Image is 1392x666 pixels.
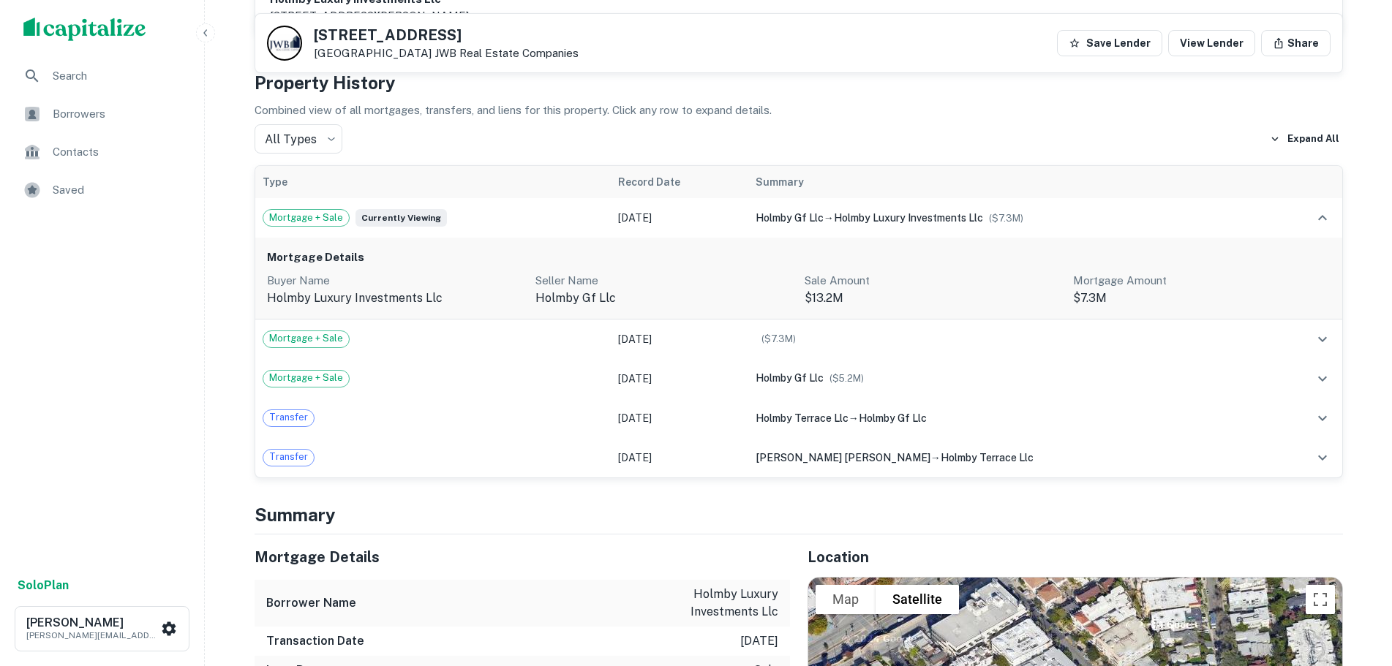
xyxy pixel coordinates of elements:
[1073,272,1331,290] p: Mortgage Amount
[12,135,192,170] a: Contacts
[255,502,1343,528] h4: Summary
[611,166,748,198] th: Record Date
[263,211,349,225] span: Mortgage + Sale
[941,452,1034,463] span: holmby terrace llc
[255,69,1343,96] h4: Property History
[26,629,158,642] p: [PERSON_NAME][EMAIL_ADDRESS][PERSON_NAME][PERSON_NAME][DOMAIN_NAME]
[740,632,778,650] p: [DATE]
[748,166,1271,198] th: Summary
[53,181,184,199] span: Saved
[263,331,349,346] span: Mortgage + Sale
[756,452,930,463] span: [PERSON_NAME] [PERSON_NAME]
[26,617,158,629] h6: [PERSON_NAME]
[18,577,69,594] a: SoloPlan
[263,410,314,425] span: Transfer
[756,212,824,224] span: holmby gf llc
[255,102,1343,119] p: Combined view of all mortgages, transfers, and liens for this property. Click any row to expand d...
[270,7,469,25] p: [STREET_ADDRESS][PERSON_NAME]
[314,47,579,60] p: [GEOGRAPHIC_DATA]
[876,585,959,614] button: Show satellite imagery
[434,47,579,59] a: JWB Real Estate Companies
[355,209,447,227] span: Currently viewing
[255,546,790,568] h5: Mortgage Details
[255,124,342,154] div: All Types
[266,594,356,612] h6: Borrower Name
[263,450,314,464] span: Transfer
[1057,30,1162,56] button: Save Lender
[1266,128,1343,150] button: Expand All
[756,372,824,384] span: holmby gf llc
[1310,445,1335,470] button: expand row
[53,105,184,123] span: Borrowers
[761,333,796,344] span: ($ 7.3M )
[267,249,1331,266] h6: Mortgage Details
[611,319,748,359] td: [DATE]
[535,272,793,290] p: Seller Name
[12,173,192,208] a: Saved
[23,18,146,41] img: capitalize-logo.png
[834,212,983,224] span: holmby luxury investments llc
[1310,366,1335,391] button: expand row
[314,28,579,42] h5: [STREET_ADDRESS]
[1310,327,1335,352] button: expand row
[611,438,748,477] td: [DATE]
[611,398,748,438] td: [DATE]
[535,290,793,307] p: holmby gf llc
[12,97,192,132] a: Borrowers
[53,143,184,161] span: Contacts
[829,373,864,384] span: ($ 5.2M )
[1168,30,1255,56] a: View Lender
[266,632,364,650] h6: Transaction Date
[756,210,1264,226] div: →
[18,578,69,592] strong: Solo Plan
[53,67,184,85] span: Search
[1261,30,1331,56] button: Share
[756,410,1264,426] div: →
[1306,585,1335,614] button: Toggle fullscreen view
[989,213,1023,224] span: ($ 7.3M )
[267,290,524,307] p: holmby luxury investments llc
[859,412,927,424] span: holmby gf llc
[611,359,748,398] td: [DATE]
[611,198,748,238] td: [DATE]
[756,412,849,424] span: holmby terrace llc
[12,58,192,94] a: Search
[805,272,1062,290] p: Sale Amount
[816,585,876,614] button: Show street map
[805,290,1062,307] p: $13.2M
[647,586,778,621] p: holmby luxury investments llc
[15,606,189,651] button: [PERSON_NAME][PERSON_NAME][EMAIL_ADDRESS][PERSON_NAME][PERSON_NAME][DOMAIN_NAME]
[1073,290,1331,307] p: $7.3M
[756,450,1264,466] div: →
[255,166,611,198] th: Type
[267,272,524,290] p: Buyer Name
[263,371,349,385] span: Mortgage + Sale
[1310,406,1335,431] button: expand row
[808,546,1343,568] h5: Location
[1310,205,1335,230] button: expand row
[1319,549,1392,619] iframe: Chat Widget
